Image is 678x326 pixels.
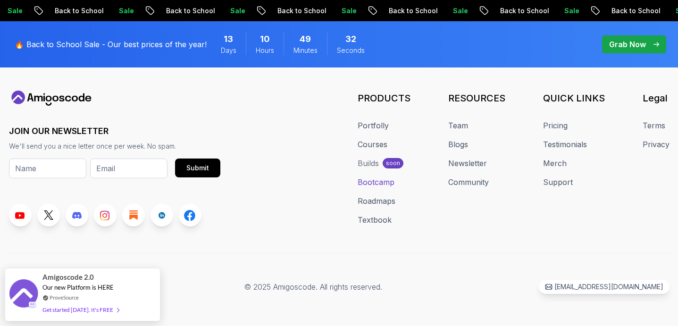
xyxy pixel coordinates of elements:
[543,92,605,105] h3: QUICK LINKS
[643,92,670,105] h3: Legal
[342,6,372,16] p: Sale
[37,204,60,226] a: Twitter link
[9,159,86,178] input: Name
[42,304,119,315] div: Get started [DATE]. It's FREE
[643,120,665,131] a: Terms
[260,33,270,46] span: 10 Hours
[175,159,220,177] button: Submit
[42,272,94,283] span: Amigoscode 2.0
[543,120,568,131] a: Pricing
[9,125,220,138] h3: JOIN OUR NEWSLETTER
[453,6,483,16] p: Sale
[42,284,114,291] span: Our new Platform is HERE
[554,282,663,292] p: [EMAIL_ADDRESS][DOMAIN_NAME]
[609,39,646,50] p: Grab Now
[166,6,230,16] p: Back to School
[389,6,453,16] p: Back to School
[358,139,387,150] a: Courses
[122,204,145,226] a: Blog link
[358,195,395,207] a: Roadmaps
[9,279,38,310] img: provesource social proof notification image
[611,6,676,16] p: Back to School
[9,204,32,226] a: Youtube link
[221,46,236,55] span: Days
[300,33,311,46] span: 49 Minutes
[9,142,220,151] p: We'll send you a nice letter once per week. No spam.
[643,139,670,150] a: Privacy
[50,293,79,301] a: ProveSource
[345,33,356,46] span: 32 Seconds
[500,6,564,16] p: Back to School
[256,46,274,55] span: Hours
[8,6,38,16] p: Sale
[358,214,392,226] a: Textbook
[179,204,201,226] a: Facebook link
[277,6,342,16] p: Back to School
[337,46,365,55] span: Seconds
[151,204,173,226] a: LinkedIn link
[543,139,587,150] a: Testimonials
[90,159,167,178] input: Email
[94,204,117,226] a: Instagram link
[358,92,410,105] h3: PRODUCTS
[448,176,489,188] a: Community
[564,6,594,16] p: Sale
[358,158,379,169] div: Builds
[119,6,149,16] p: Sale
[386,159,400,167] p: soon
[230,6,260,16] p: Sale
[358,176,394,188] a: Bootcamp
[15,39,207,50] p: 🔥 Back to School Sale - Our best prices of the year!
[224,33,233,46] span: 13 Days
[186,163,209,173] div: Submit
[543,158,567,169] a: Merch
[293,46,318,55] span: Minutes
[55,6,119,16] p: Back to School
[448,120,468,131] a: Team
[448,139,468,150] a: Blogs
[448,92,505,105] h3: RESOURCES
[66,204,88,226] a: Discord link
[448,158,487,169] a: Newsletter
[539,280,670,294] a: [EMAIL_ADDRESS][DOMAIN_NAME]
[244,281,382,293] p: © 2025 Amigoscode. All rights reserved.
[358,120,389,131] a: Portfolly
[543,176,573,188] a: Support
